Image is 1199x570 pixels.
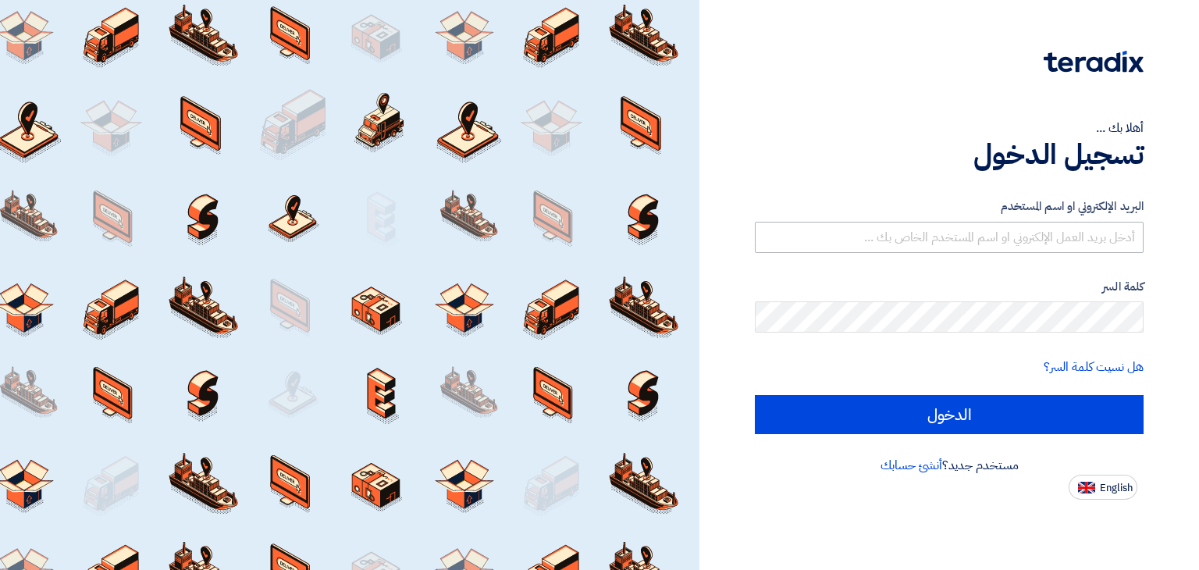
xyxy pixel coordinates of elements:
[1100,483,1133,493] span: English
[755,198,1144,216] label: البريد الإلكتروني او اسم المستخدم
[755,395,1144,434] input: الدخول
[1078,482,1095,493] img: en-US.png
[755,137,1144,172] h1: تسجيل الدخول
[1044,51,1144,73] img: Teradix logo
[1044,358,1144,376] a: هل نسيت كلمة السر؟
[755,119,1144,137] div: أهلا بك ...
[755,456,1144,475] div: مستخدم جديد؟
[755,222,1144,253] input: أدخل بريد العمل الإلكتروني او اسم المستخدم الخاص بك ...
[881,456,942,475] a: أنشئ حسابك
[755,278,1144,296] label: كلمة السر
[1069,475,1137,500] button: English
